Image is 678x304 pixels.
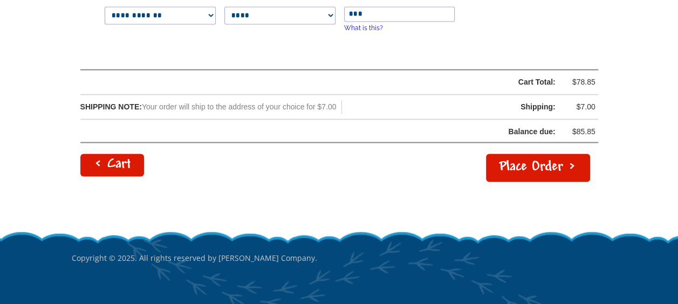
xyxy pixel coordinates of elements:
a: What is this? [344,24,383,32]
div: $85.85 [563,125,595,139]
button: Place Order > [486,154,590,182]
p: Copyright © 2025. All rights reserved by [PERSON_NAME] Company. [72,230,607,285]
div: Shipping: [502,100,556,114]
div: $7.00 [563,100,595,114]
div: $78.85 [563,75,595,89]
div: Your order will ship to the address of your choice for $7.00 [80,100,343,114]
a: < Cart [80,154,144,176]
div: Balance due: [81,125,556,139]
div: Cart Total: [108,75,556,89]
span: SHIPPING NOTE: [80,102,142,111]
